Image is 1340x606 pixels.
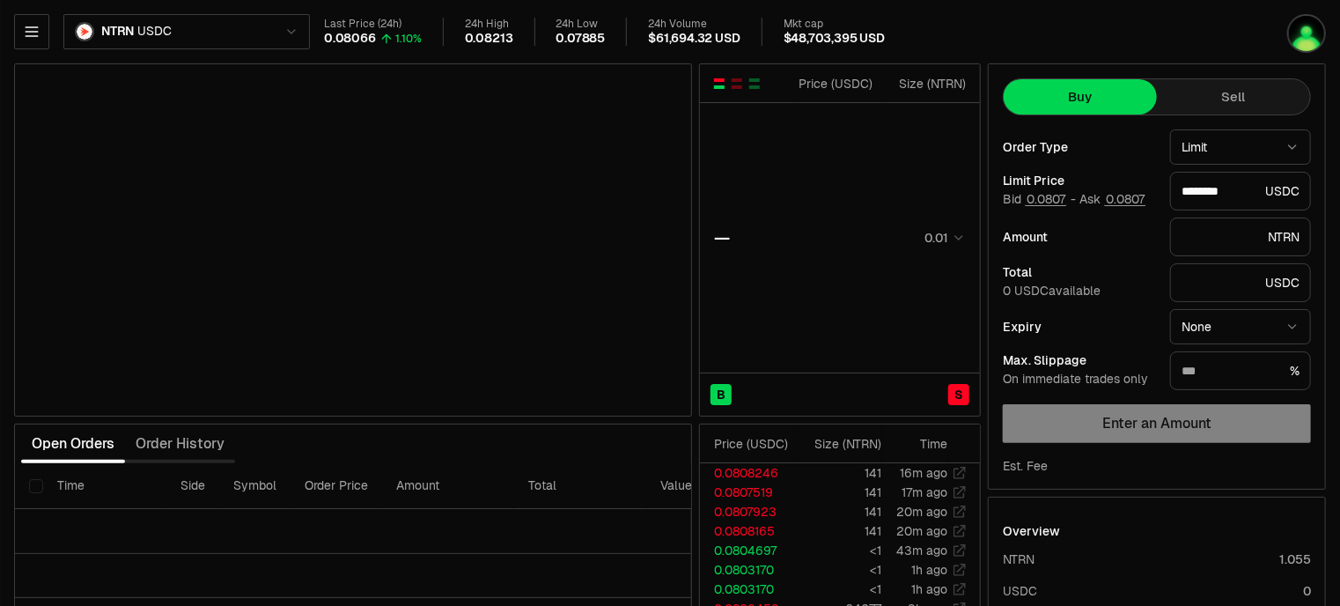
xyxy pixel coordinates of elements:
[911,562,947,578] time: 1h ago
[324,18,422,31] div: Last Price (24h)
[1003,321,1156,333] div: Expiry
[896,543,947,558] time: 43m ago
[795,463,882,483] td: 141
[291,463,382,509] th: Order Price
[700,502,795,521] td: 0.0807923
[1003,354,1156,366] div: Max. Slippage
[700,521,795,541] td: 0.0808165
[700,541,795,560] td: 0.0804697
[902,484,947,500] time: 17m ago
[1003,266,1156,278] div: Total
[747,77,762,91] button: Show Buy Orders Only
[1170,309,1311,344] button: None
[700,463,795,483] td: 0.0808246
[1170,172,1311,211] div: USDC
[896,504,947,520] time: 20m ago
[795,560,882,580] td: <1
[896,435,947,453] div: Time
[712,77,726,91] button: Show Buy and Sell Orders
[1003,231,1156,243] div: Amount
[911,581,947,597] time: 1h ago
[714,225,730,250] div: —
[1025,192,1067,206] button: 0.0807
[1170,129,1311,165] button: Limit
[556,31,606,47] div: 0.07885
[1003,522,1060,540] div: Overview
[1003,582,1037,600] div: USDC
[1003,457,1048,475] div: Est. Fee
[1003,283,1101,299] span: 0 USDC available
[1003,192,1076,208] span: Bid -
[1303,582,1311,600] div: 0
[1003,141,1156,153] div: Order Type
[700,560,795,580] td: 0.0803170
[1079,192,1146,208] span: Ask
[1157,79,1310,115] button: Sell
[646,463,706,509] th: Value
[101,24,134,40] span: NTRN
[465,18,513,31] div: 24h High
[137,24,171,40] span: USDC
[43,463,166,509] th: Time
[887,75,966,92] div: Size ( NTRN )
[648,31,740,47] div: $61,694.32 USD
[1003,174,1156,187] div: Limit Price
[15,64,691,416] iframe: Financial Chart
[919,227,966,248] button: 0.01
[809,435,881,453] div: Size ( NTRN )
[700,580,795,599] td: 0.0803170
[1170,351,1311,390] div: %
[784,31,885,47] div: $48,703,395 USD
[794,75,872,92] div: Price ( USDC )
[648,18,740,31] div: 24h Volume
[1289,16,1324,51] img: Ferno
[714,435,794,453] div: Price ( USDC )
[21,426,125,462] button: Open Orders
[1004,79,1157,115] button: Buy
[556,18,606,31] div: 24h Low
[900,465,947,481] time: 16m ago
[1003,372,1156,388] div: On immediate trades only
[1170,218,1311,256] div: NTRN
[700,483,795,502] td: 0.0807519
[1170,263,1311,302] div: USDC
[1003,551,1034,568] div: NTRN
[717,386,725,403] span: B
[514,463,646,509] th: Total
[77,24,92,40] img: NTRN Logo
[795,483,882,502] td: 141
[382,463,514,509] th: Amount
[795,521,882,541] td: 141
[1279,551,1311,568] div: 1.055
[1104,192,1146,206] button: 0.0807
[465,31,513,47] div: 0.08213
[954,386,963,403] span: S
[166,463,219,509] th: Side
[219,463,291,509] th: Symbol
[784,18,885,31] div: Mkt cap
[324,31,376,47] div: 0.08066
[730,77,744,91] button: Show Sell Orders Only
[125,426,235,462] button: Order History
[29,479,43,493] button: Select all
[795,580,882,599] td: <1
[395,32,422,46] div: 1.10%
[795,541,882,560] td: <1
[795,502,882,521] td: 141
[896,523,947,539] time: 20m ago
